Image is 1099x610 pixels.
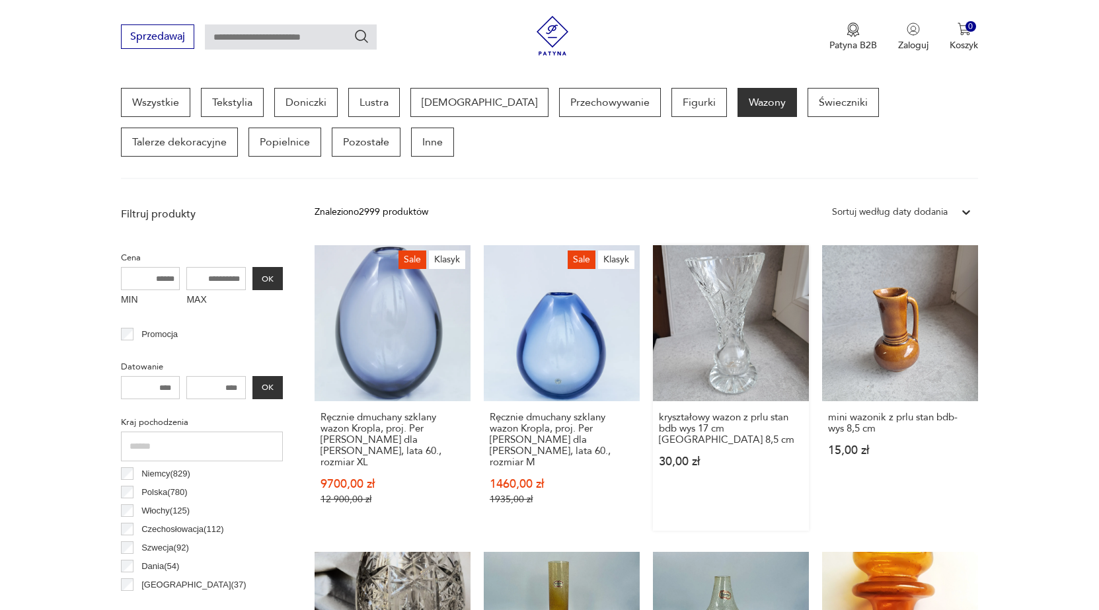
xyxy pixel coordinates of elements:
button: Patyna B2B [829,22,877,52]
p: Cena [121,250,283,265]
label: MIN [121,290,180,311]
a: [DEMOGRAPHIC_DATA] [410,88,549,117]
h3: kryształowy wazon z prlu stan bdb wys 17 cm [GEOGRAPHIC_DATA] 8,5 cm [659,412,803,445]
img: Ikona koszyka [958,22,971,36]
p: Kraj pochodzenia [121,415,283,430]
a: Ikona medaluPatyna B2B [829,22,877,52]
button: Sprzedawaj [121,24,194,49]
h3: mini wazonik z prlu stan bdb- wys 8,5 cm [828,412,972,434]
p: Dania ( 54 ) [141,559,179,574]
p: Czechosłowacja ( 112 ) [141,522,223,537]
button: Zaloguj [898,22,928,52]
h3: Ręcznie dmuchany szklany wazon Kropla, proj. Per [PERSON_NAME] dla [PERSON_NAME], lata 60., rozmi... [321,412,465,468]
p: 12 900,00 zł [321,494,465,505]
label: MAX [186,290,246,311]
button: OK [252,376,283,399]
img: Patyna - sklep z meblami i dekoracjami vintage [533,16,572,56]
a: kryształowy wazon z prlu stan bdb wys 17 cm śr góry 8,5 cmkryształowy wazon z prlu stan bdb wys 1... [653,245,809,531]
p: Zaloguj [898,39,928,52]
a: mini wazonik z prlu stan bdb- wys 8,5 cmmini wazonik z prlu stan bdb- wys 8,5 cm15,00 zł [822,245,978,531]
a: Świeczniki [808,88,879,117]
a: Inne [411,128,454,157]
button: OK [252,267,283,290]
p: Filtruj produkty [121,207,283,221]
a: Lustra [348,88,400,117]
a: Wazony [738,88,797,117]
p: Włochy ( 125 ) [141,504,190,518]
button: Szukaj [354,28,369,44]
p: 30,00 zł [659,456,803,467]
a: Figurki [671,88,727,117]
a: Przechowywanie [559,88,661,117]
a: SaleKlasykRęcznie dmuchany szklany wazon Kropla, proj. Per Lütken dla Holmegaard, lata 60., rozmi... [484,245,640,531]
p: Patyna B2B [829,39,877,52]
button: 0Koszyk [950,22,978,52]
div: Znaleziono 2999 produktów [315,205,428,219]
img: Ikonka użytkownika [907,22,920,36]
h3: Ręcznie dmuchany szklany wazon Kropla, proj. Per [PERSON_NAME] dla [PERSON_NAME], lata 60., rozmi... [490,412,634,468]
a: Pozostałe [332,128,400,157]
p: 9700,00 zł [321,478,465,490]
img: Ikona medalu [847,22,860,37]
p: Polska ( 780 ) [141,485,187,500]
a: Popielnice [248,128,321,157]
a: Tekstylia [201,88,264,117]
p: [GEOGRAPHIC_DATA] ( 37 ) [141,578,246,592]
p: Niemcy ( 829 ) [141,467,190,481]
div: Sortuj według daty dodania [832,205,948,219]
a: SaleKlasykRęcznie dmuchany szklany wazon Kropla, proj. Per Lütken dla Holmegaard, lata 60., rozmi... [315,245,471,531]
div: 0 [966,21,977,32]
a: Sprzedawaj [121,33,194,42]
p: 1460,00 zł [490,478,634,490]
a: Doniczki [274,88,338,117]
p: Promocja [141,327,178,342]
p: 1935,00 zł [490,494,634,505]
p: 15,00 zł [828,445,972,456]
a: Talerze dekoracyjne [121,128,238,157]
p: Koszyk [950,39,978,52]
p: Datowanie [121,360,283,374]
a: Wszystkie [121,88,190,117]
p: Szwecja ( 92 ) [141,541,189,555]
